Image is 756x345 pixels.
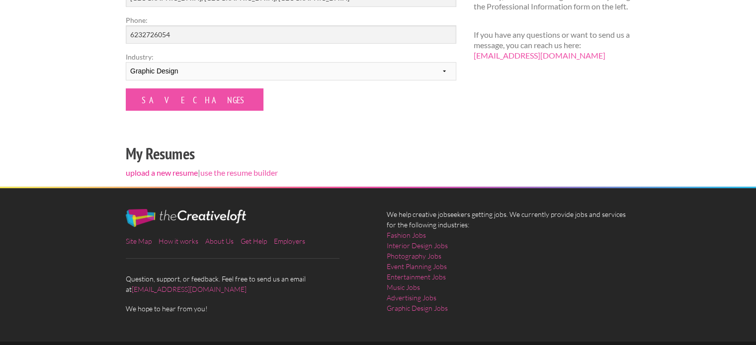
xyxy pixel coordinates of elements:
a: Graphic Design Jobs [387,303,448,313]
input: Optional [126,25,456,44]
div: We help creative jobseekers getting jobs. We currently provide jobs and services for the followin... [378,209,639,321]
a: Photography Jobs [387,251,441,261]
a: [EMAIL_ADDRESS][DOMAIN_NAME] [474,51,605,60]
label: Phone: [126,15,456,25]
a: Advertising Jobs [387,292,436,303]
span: We hope to hear from you! [126,303,369,314]
a: Interior Design Jobs [387,240,448,251]
a: How it works [159,237,198,245]
a: Entertainment Jobs [387,272,446,282]
a: upload a new resume [126,168,198,177]
a: Site Map [126,237,152,245]
h2: My Resumes [126,142,456,165]
img: The Creative Loft [126,209,246,227]
a: [EMAIL_ADDRESS][DOMAIN_NAME] [132,285,247,293]
div: Question, support, or feedback. Feel free to send us an email at [117,209,378,314]
a: use the resume builder [200,168,278,177]
a: Fashion Jobs [387,230,426,240]
label: Industry: [126,52,456,62]
a: Get Help [241,237,267,245]
a: Employers [274,237,305,245]
a: Event Planning Jobs [387,261,447,272]
input: Save Changes [126,88,263,111]
a: Music Jobs [387,282,420,292]
p: If you have any questions or want to send us a message, you can reach us here: [474,30,630,61]
a: About Us [205,237,234,245]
